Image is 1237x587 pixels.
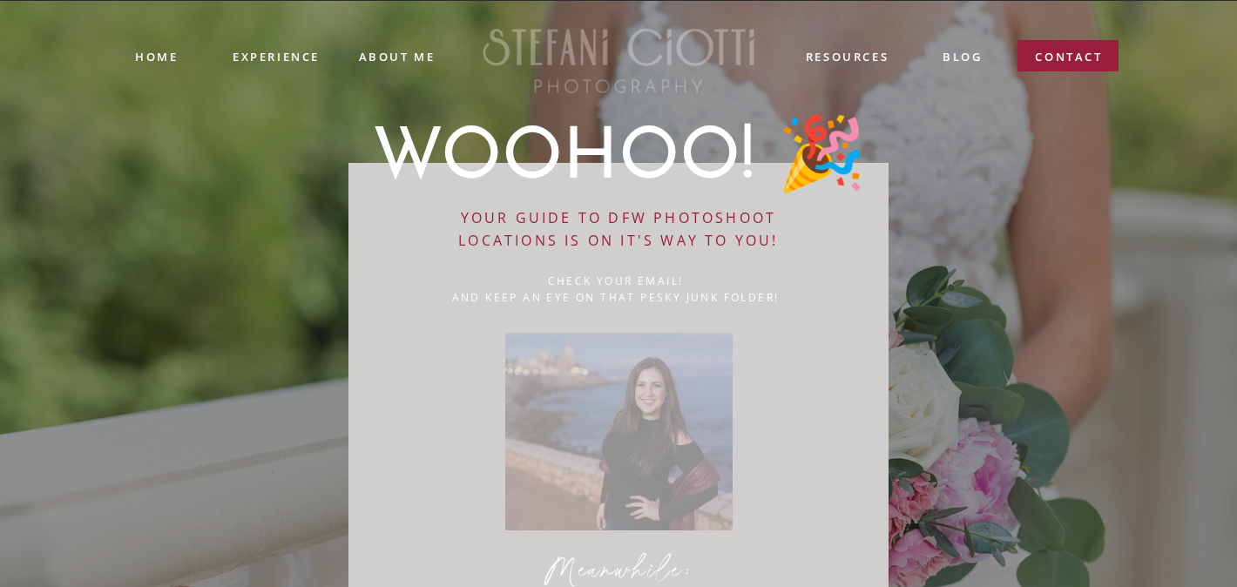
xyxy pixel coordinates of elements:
a: experience [233,48,319,62]
h1: WOOHOO! 🎉 [351,125,886,187]
a: ABOUT ME [358,48,436,64]
p: check your email! And keep an eye on that pesky junk folder! [446,273,785,314]
p: Meanwhile: [506,555,732,587]
a: check your email!And keep an eye on that pesky junk folder! [446,273,785,314]
a: contact [1035,48,1103,73]
a: Home [135,48,177,64]
a: blog [943,48,982,68]
a: resources [804,48,890,68]
a: Your GUIDE TO DFW PHOTOSHOOT LOCATIONS is on it's way to you! [449,207,788,257]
